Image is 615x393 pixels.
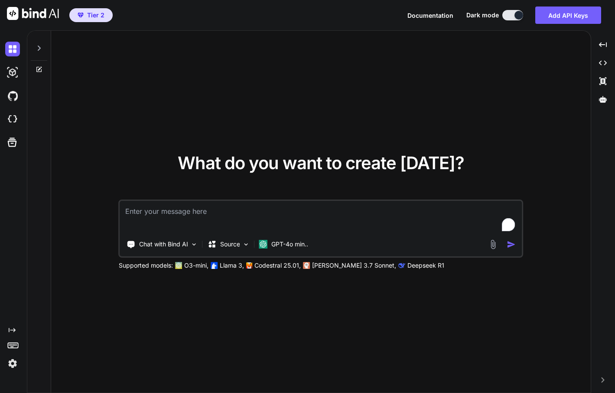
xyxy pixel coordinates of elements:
p: [PERSON_NAME] 3.7 Sonnet, [312,261,396,270]
img: icon [507,240,516,249]
button: premiumTier 2 [69,8,113,22]
textarea: To enrich screen reader interactions, please activate Accessibility in Grammarly extension settings [120,201,522,233]
p: Chat with Bind AI [139,240,188,249]
img: Pick Tools [191,241,198,248]
p: O3-mini, [184,261,208,270]
button: Add API Keys [535,7,601,24]
span: Documentation [407,12,453,19]
span: Dark mode [466,11,499,20]
img: claude [399,262,406,269]
button: Documentation [407,11,453,20]
span: Tier 2 [87,11,104,20]
img: claude [303,262,310,269]
img: premium [78,13,84,18]
img: GPT-4 [176,262,182,269]
img: settings [5,356,20,371]
img: darkAi-studio [5,65,20,80]
p: Supported models: [119,261,173,270]
p: Codestral 25.01, [254,261,301,270]
p: Deepseek R1 [407,261,444,270]
img: Llama2 [211,262,218,269]
img: GPT-4o mini [259,240,268,249]
span: What do you want to create [DATE]? [178,152,464,174]
img: githubDark [5,88,20,103]
img: cloudideIcon [5,112,20,127]
img: darkChat [5,42,20,56]
img: Mistral-AI [247,262,253,269]
p: GPT-4o min.. [271,240,308,249]
p: Source [220,240,240,249]
p: Llama 3, [220,261,244,270]
img: Pick Models [243,241,250,248]
img: attachment [488,239,498,249]
img: Bind AI [7,7,59,20]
